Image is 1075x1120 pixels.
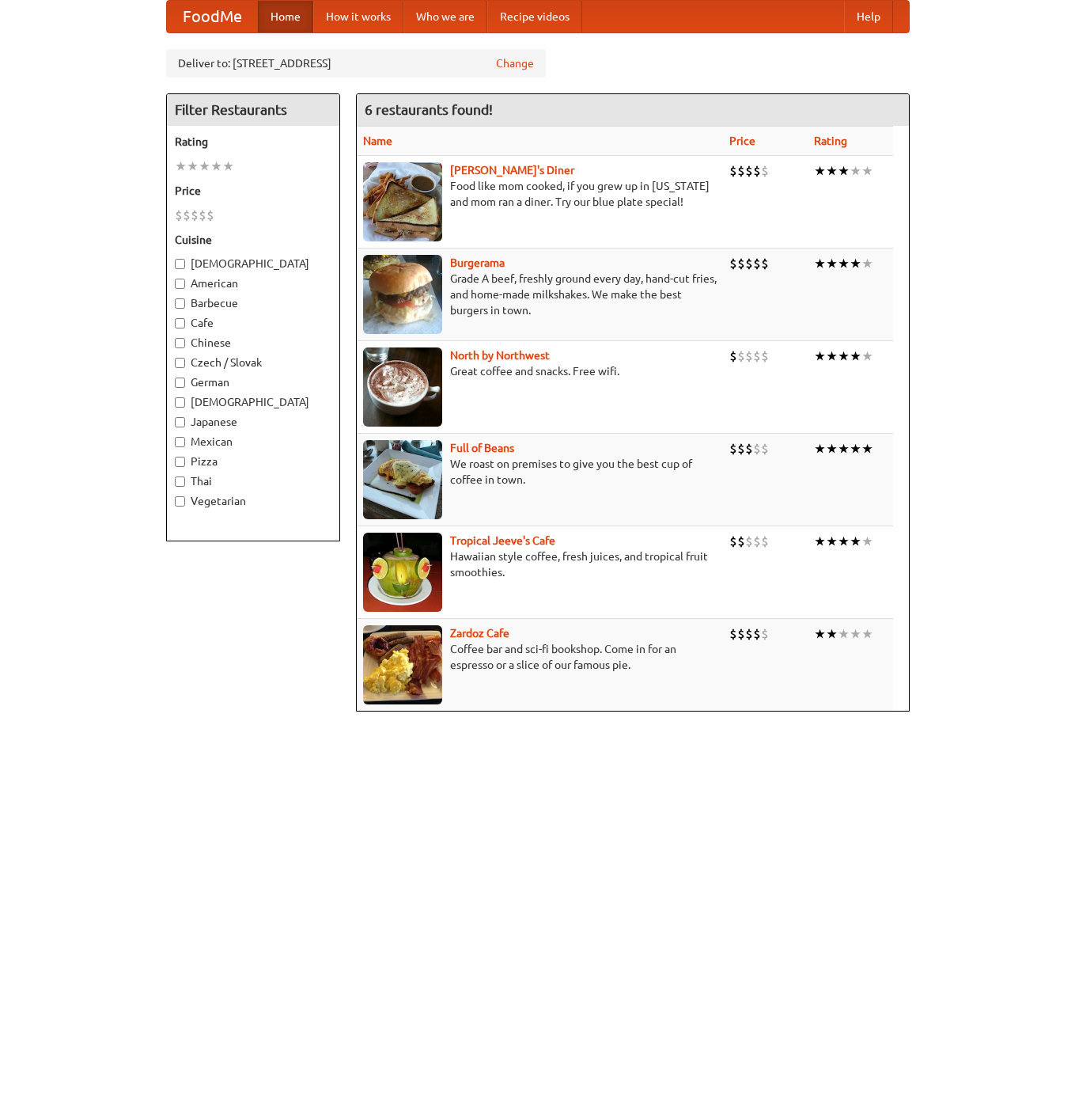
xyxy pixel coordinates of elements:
[450,442,514,454] a: Full of Beans
[745,347,753,365] li: $
[450,256,505,269] a: Burgerama
[450,627,509,640] a: Zardoz Cafe
[363,641,717,673] p: Coffee bar and sci-fi bookshop. Come in for an espresso or a slice of our famous pie.
[753,440,761,457] li: $
[175,207,183,224] li: $
[363,533,442,612] img: jeeves.jpg
[258,1,313,32] a: Home
[403,1,487,32] a: Who we are
[745,533,753,550] li: $
[206,207,214,224] li: $
[222,158,234,175] li: ★
[166,49,546,78] div: Deliver to: [STREET_ADDRESS]
[737,347,745,365] li: $
[814,533,826,550] li: ★
[175,232,331,248] h5: Cuisine
[814,347,826,365] li: ★
[175,183,331,199] h5: Price
[175,397,185,408] input: [DEMOGRAPHIC_DATA]
[861,625,873,643] li: ★
[745,625,753,643] li: $
[826,625,838,643] li: ★
[210,158,222,175] li: ★
[861,440,873,457] li: ★
[761,625,769,643] li: $
[761,255,769,272] li: $
[850,162,861,180] li: ★
[861,347,873,365] li: ★
[844,1,893,32] a: Help
[753,162,761,180] li: $
[814,135,847,147] a: Rating
[753,347,761,365] li: $
[365,102,493,117] ng-pluralize: 6 restaurants found!
[175,394,331,410] label: [DEMOGRAPHIC_DATA]
[175,279,185,289] input: American
[850,625,861,643] li: ★
[729,135,755,147] a: Price
[175,434,331,450] label: Mexican
[175,338,185,348] input: Chinese
[826,533,838,550] li: ★
[761,440,769,457] li: $
[199,207,206,224] li: $
[313,1,403,32] a: How it works
[363,178,717,210] p: Food like mom cooked, if you grew up in [US_STATE] and mom ran a diner. Try our blue plate special!
[850,347,861,365] li: ★
[850,440,861,457] li: ★
[814,440,826,457] li: ★
[861,162,873,180] li: ★
[191,207,199,224] li: $
[175,358,185,368] input: Czech / Slovak
[175,457,185,467] input: Pizza
[753,533,761,550] li: $
[850,255,861,272] li: ★
[175,256,331,271] label: [DEMOGRAPHIC_DATA]
[175,158,187,175] li: ★
[838,162,850,180] li: ★
[814,255,826,272] li: ★
[737,255,745,272] li: $
[826,162,838,180] li: ★
[729,255,737,272] li: $
[363,625,442,704] img: zardoz.jpg
[487,1,582,32] a: Recipe videos
[175,378,185,388] input: German
[861,255,873,272] li: ★
[175,315,331,331] label: Cafe
[838,255,850,272] li: ★
[363,271,717,318] p: Grade A beef, freshly ground every day, hand-cut fries, and home-made milkshakes. We make the bes...
[363,456,717,488] p: We roast on premises to give you the best cup of coffee in town.
[175,454,331,469] label: Pizza
[175,473,331,489] label: Thai
[737,162,745,180] li: $
[826,347,838,365] li: ★
[745,440,753,457] li: $
[729,440,737,457] li: $
[175,374,331,390] label: German
[450,349,550,362] a: North by Northwest
[175,417,185,427] input: Japanese
[199,158,210,175] li: ★
[363,347,442,427] img: north.jpg
[175,355,331,370] label: Czech / Slovak
[175,298,185,309] input: Barbecue
[450,534,555,547] a: Tropical Jeeve's Cafe
[450,164,574,177] b: [PERSON_NAME]'s Diner
[363,162,442,241] img: sallys.jpg
[737,533,745,550] li: $
[753,625,761,643] li: $
[363,135,392,147] a: Name
[826,440,838,457] li: ★
[363,549,717,580] p: Hawaiian style coffee, fresh juices, and tropical fruit smoothies.
[745,162,753,180] li: $
[363,440,442,519] img: beans.jpg
[745,255,753,272] li: $
[838,533,850,550] li: ★
[175,476,185,487] input: Thai
[729,162,737,180] li: $
[761,162,769,180] li: $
